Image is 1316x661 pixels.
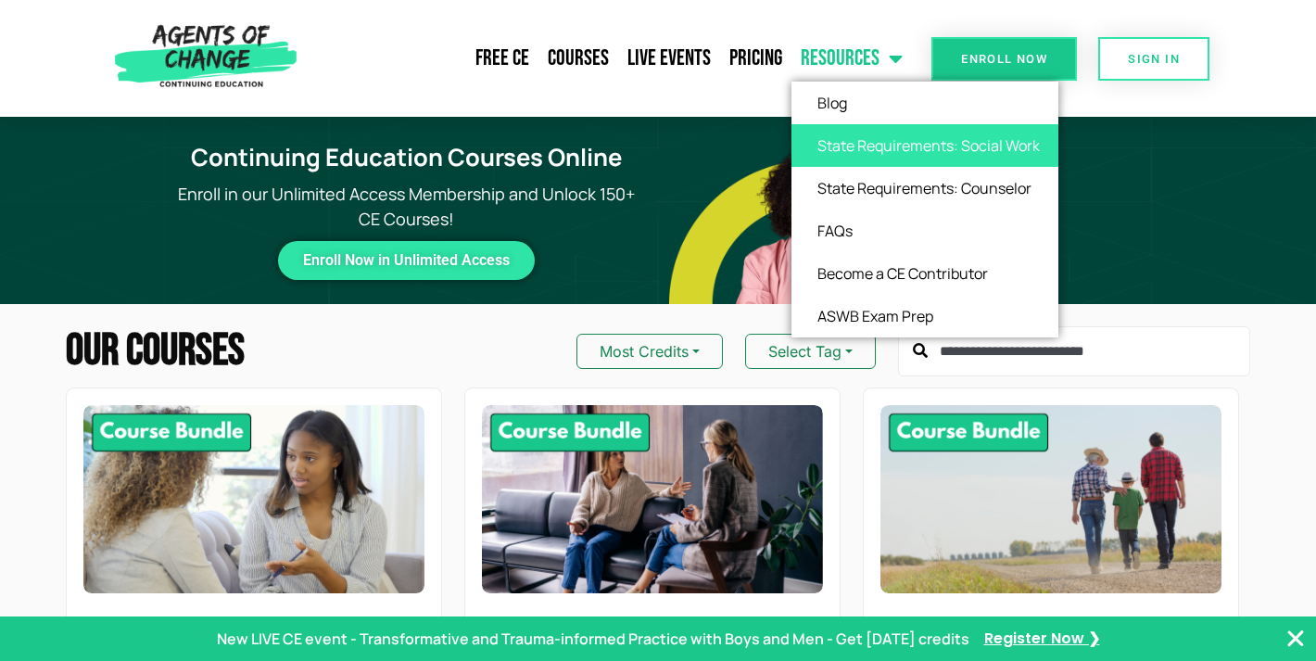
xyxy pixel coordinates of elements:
a: ASWB Exam Prep [791,295,1058,337]
img: Leadership and Supervision Skills - 8 Credit CE Bundle [482,405,824,594]
a: Live Events [618,35,720,82]
a: Enroll Now in Unlimited Access [278,241,535,280]
p: Enroll in our Unlimited Access Membership and Unlock 150+ CE Courses! [156,182,659,232]
button: Most Credits [576,334,723,369]
img: Rural and Underserved Practice - 8 Credit CE Bundle [880,405,1222,594]
p: New LIVE CE event - Transformative and Trauma-informed Practice with Boys and Men - Get [DATE] cr... [217,628,969,650]
h2: Our Courses [66,329,245,374]
a: Enroll Now [931,37,1077,81]
span: SIGN IN [1128,53,1180,65]
a: Blog [791,82,1058,124]
a: Resources [791,35,912,82]
a: State Requirements: Counselor [791,167,1058,210]
a: Pricing [720,35,791,82]
a: FAQs [791,210,1058,252]
span: Enroll Now [961,53,1047,65]
a: SIGN IN [1098,37,1209,81]
button: Select Tag [745,334,876,369]
a: Courses [538,35,618,82]
a: Register Now ❯ [984,629,1100,649]
ul: Resources [791,82,1058,337]
button: Close Banner [1284,628,1307,650]
img: New Therapist Essentials - 10 Credit CE Bundle [83,405,425,594]
h1: Continuing Education Courses Online [167,144,648,172]
span: Enroll Now in Unlimited Access [303,256,510,265]
nav: Menu [305,35,912,82]
a: State Requirements: Social Work [791,124,1058,167]
a: Free CE [466,35,538,82]
a: Become a CE Contributor [791,252,1058,295]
